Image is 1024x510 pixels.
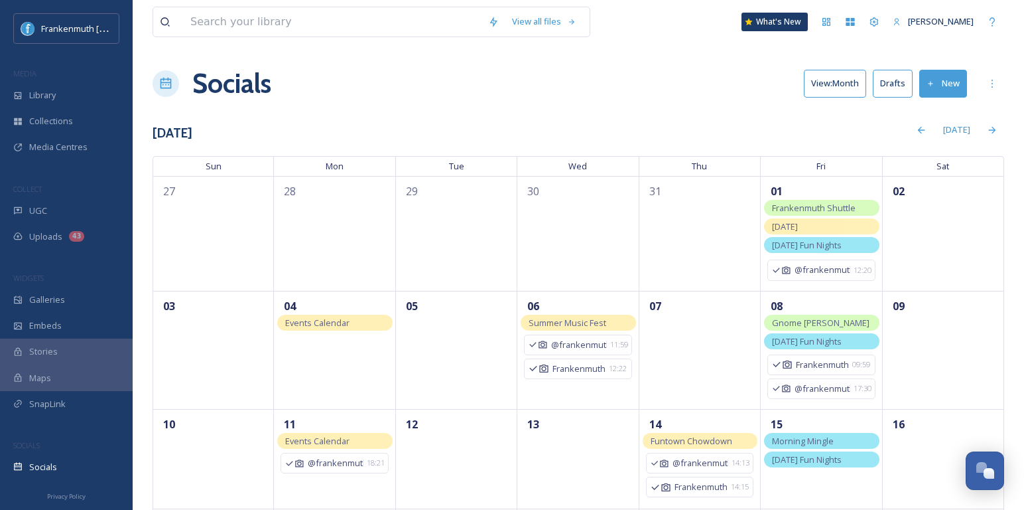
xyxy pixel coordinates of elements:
span: Media Centres [29,141,88,153]
span: 12:22 [609,363,627,375]
a: View all files [505,9,583,35]
span: Library [29,89,56,102]
span: Frankenmuth [796,359,849,371]
span: 30 [524,182,543,201]
span: 18:21 [367,458,385,469]
span: Maps [29,372,51,384]
span: Privacy Policy [47,492,86,501]
span: Socials [29,461,57,473]
span: [DATE] [772,220,798,232]
span: @frankenmuth [795,264,850,276]
span: 05 [403,297,421,315]
span: Gnome [PERSON_NAME] [772,317,869,329]
span: [DATE] Fun Nights [772,239,842,251]
span: 11 [281,415,299,434]
span: Sat [883,156,1004,176]
span: [DATE] Fun Nights [772,454,842,466]
span: 08 [767,297,786,315]
span: Galleries [29,294,65,306]
span: Summer Music Fest [529,317,606,329]
button: Open Chat [966,452,1004,490]
span: 02 [889,182,908,201]
span: 29 [403,182,421,201]
span: 10 [160,415,178,434]
span: 28 [281,182,299,201]
span: Funtown Chowdown Fest [651,435,732,463]
span: @frankenmuth [795,382,850,395]
span: 15 [767,415,786,434]
span: @frankenmuth [672,457,728,469]
span: Mon [274,156,395,176]
span: 04 [281,297,299,315]
span: Frankenmuth Shuttle Starts [772,202,856,230]
div: 43 [69,231,84,242]
span: Events Calendar [285,317,350,329]
a: Privacy Policy [47,487,86,503]
span: Frankenmuth [674,481,728,493]
a: Drafts [873,70,919,97]
button: Drafts [873,70,913,97]
span: 31 [646,182,665,201]
span: @frankenmuth [551,339,607,351]
span: UGC [29,205,47,217]
span: 03 [160,297,178,315]
span: Wed [517,156,639,176]
span: 13 [524,415,543,434]
span: 11:59 [610,339,628,351]
span: 17:30 [854,383,871,394]
span: 06 [524,297,543,315]
span: 07 [646,297,665,315]
button: View:Month [804,70,866,97]
span: 14:13 [732,458,749,469]
span: Stories [29,345,58,358]
span: [DATE] Fun Nights [772,335,842,347]
span: Tue [396,156,517,176]
input: Search your library [184,7,481,37]
div: [DATE] [936,117,977,143]
span: 16 [889,415,908,434]
span: Uploads [29,230,62,243]
button: New [919,70,967,97]
img: Social%20Media%20PFP%202025.jpg [21,22,34,35]
span: Embeds [29,319,62,332]
span: MEDIA [13,68,36,78]
span: @frankenmuth [308,457,363,469]
span: 12 [403,415,421,434]
span: Sun [153,156,274,176]
a: Socials [192,64,271,104]
span: Collections [29,115,73,127]
span: COLLECT [13,184,42,194]
span: [PERSON_NAME] [908,15,974,27]
h3: [DATE] [153,124,192,143]
span: 14 [646,415,665,434]
span: 09 [889,297,908,315]
a: [PERSON_NAME] [886,9,980,35]
span: Thu [639,156,761,176]
span: 01 [767,182,786,201]
span: Events Calendar [285,435,350,447]
span: Frankenmuth [US_STATE] [41,22,141,35]
span: Frankenmuth [552,363,606,375]
a: What's New [741,13,808,31]
span: WIDGETS [13,273,44,283]
span: Fri [761,156,882,176]
span: 12:20 [854,265,871,276]
span: Morning Mingle [772,435,834,447]
span: 14:15 [731,481,749,493]
span: SnapLink [29,398,66,410]
span: 09:59 [852,359,870,371]
span: SOCIALS [13,440,40,450]
span: 27 [160,182,178,201]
